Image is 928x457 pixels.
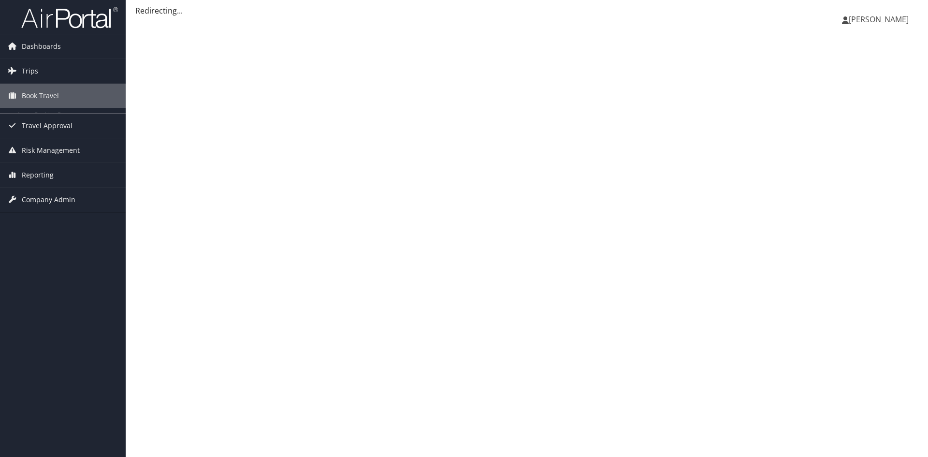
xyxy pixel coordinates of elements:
img: airportal-logo.png [21,6,118,29]
span: Company Admin [22,188,75,212]
a: [PERSON_NAME] [842,5,918,34]
span: [PERSON_NAME] [849,14,909,25]
span: Trips [22,59,38,83]
span: Book Travel [22,84,59,108]
span: Risk Management [22,138,80,162]
span: Reporting [22,163,54,187]
div: Redirecting... [135,5,918,16]
span: Dashboards [22,34,61,59]
span: Travel Approval [22,114,72,138]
